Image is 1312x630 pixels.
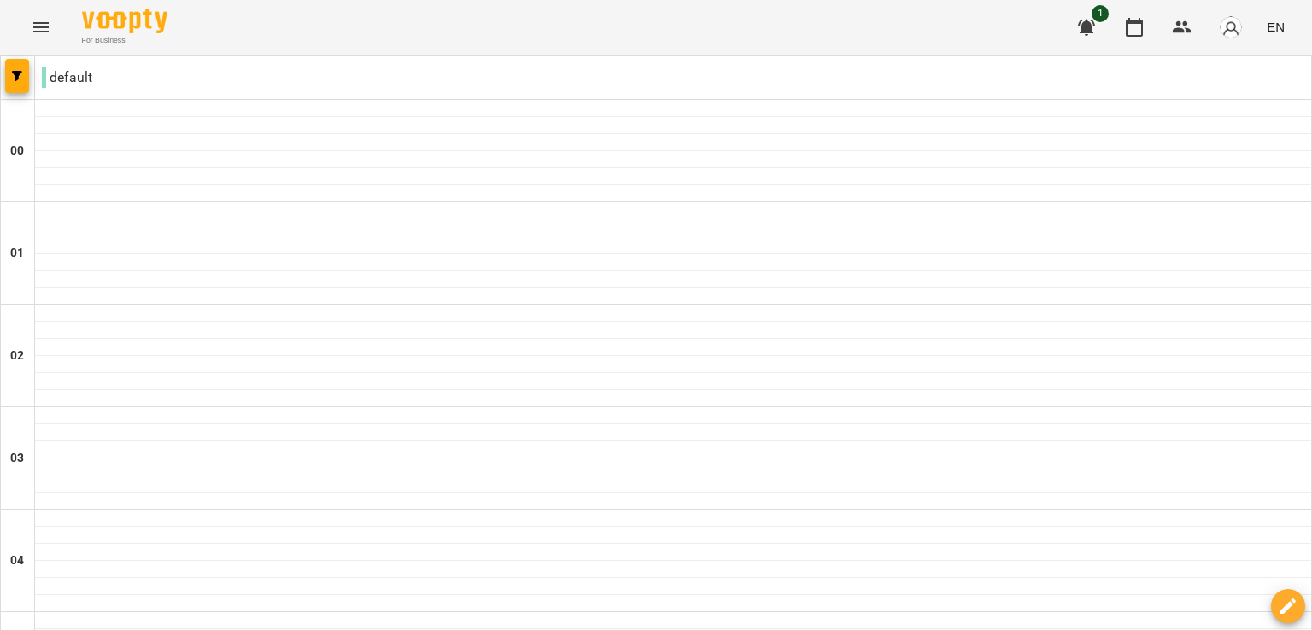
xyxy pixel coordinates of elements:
h6: 01 [10,244,24,263]
h6: 03 [10,449,24,468]
span: For Business [82,35,167,46]
h6: 02 [10,347,24,365]
span: 1 [1092,5,1109,22]
img: avatar_s.png [1219,15,1243,39]
button: Menu [20,7,61,48]
img: Voopty Logo [82,9,167,33]
h6: 00 [10,142,24,160]
button: EN [1260,11,1291,43]
p: default [42,67,92,88]
h6: 04 [10,551,24,570]
span: EN [1267,18,1285,36]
